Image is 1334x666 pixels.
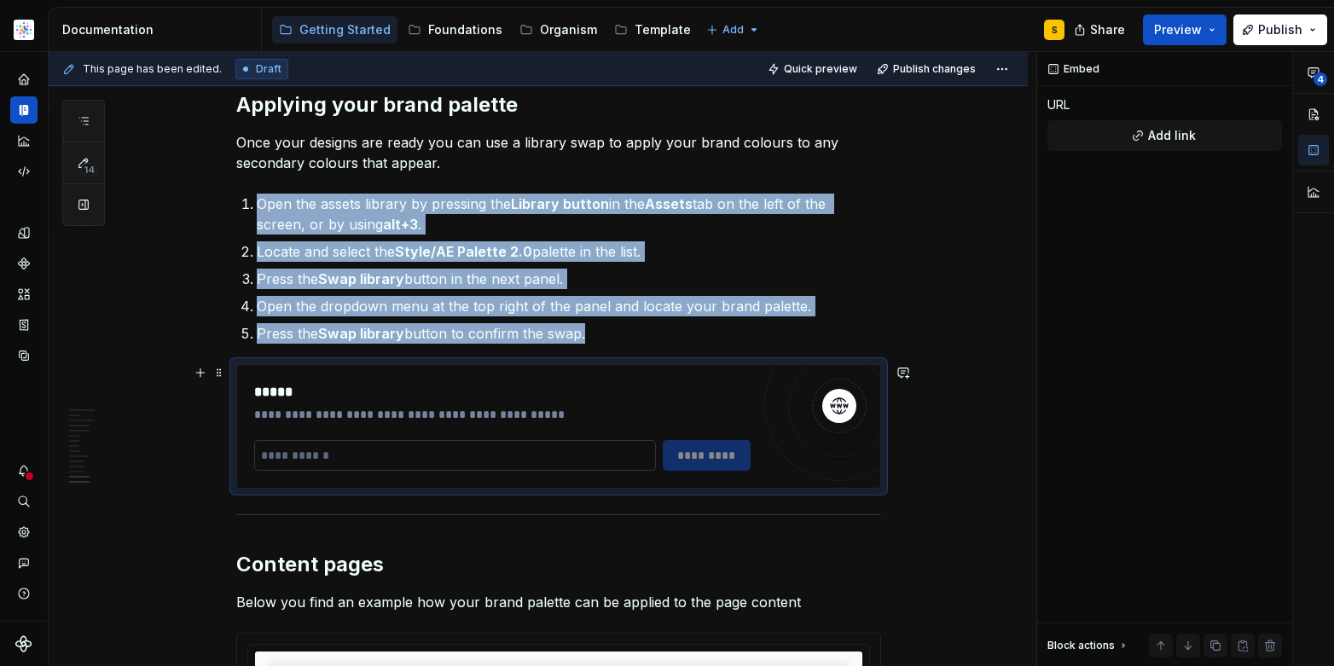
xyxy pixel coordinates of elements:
[1143,14,1227,45] button: Preview
[1154,21,1202,38] span: Preview
[428,21,502,38] div: Foundations
[10,342,38,369] a: Data sources
[1314,72,1327,86] span: 4
[10,158,38,185] a: Code automation
[299,21,391,38] div: Getting Started
[1047,120,1282,151] button: Add link
[784,62,857,76] span: Quick preview
[635,21,691,38] div: Template
[236,91,881,119] h2: Applying your brand palette
[257,269,881,289] p: Press the button in the next panel.
[1047,634,1130,657] div: Block actions
[62,21,254,38] div: Documentation
[257,323,881,344] p: Press the button to confirm the swap.
[10,96,38,124] a: Documentation
[607,16,698,43] a: Template
[763,57,865,81] button: Quick preview
[1047,96,1070,113] div: URL
[272,16,397,43] a: Getting Started
[1065,14,1136,45] button: Share
[383,216,418,233] strong: alt+3
[513,16,604,43] a: Organism
[10,66,38,93] a: Home
[10,281,38,308] a: Assets
[395,243,532,260] strong: Style/AE Palette 2.0
[10,219,38,246] a: Design tokens
[10,311,38,339] a: Storybook stories
[318,325,404,342] strong: Swap library
[257,194,881,235] p: Open the assets library by pressing the in the tab on the left of the screen, or by using .
[1047,639,1115,652] div: Block actions
[1148,127,1196,144] span: Add link
[318,270,404,287] strong: Swap library
[10,250,38,277] a: Components
[15,635,32,652] svg: Supernova Logo
[83,62,222,76] span: This page has been edited.
[10,549,38,576] button: Contact support
[893,62,976,76] span: Publish changes
[236,551,881,578] h2: Content pages
[81,163,97,177] span: 14
[10,127,38,154] a: Analytics
[14,20,34,40] img: b2369ad3-f38c-46c1-b2a2-f2452fdbdcd2.png
[511,195,609,212] strong: Library button
[1258,21,1302,38] span: Publish
[257,241,881,262] p: Locate and select the palette in the list.
[1052,23,1058,37] div: S
[401,16,509,43] a: Foundations
[236,132,881,173] p: Once your designs are ready you can use a library swap to apply your brand colours to any seconda...
[10,488,38,515] button: Search ⌘K
[701,18,765,42] button: Add
[645,195,693,212] strong: Assets
[10,518,38,546] a: Settings
[256,62,281,76] span: Draft
[236,592,881,612] p: Below you find an example how your brand palette can be applied to the page content
[540,21,597,38] div: Organism
[1090,21,1125,38] span: Share
[10,457,38,484] button: Notifications
[872,57,983,81] button: Publish changes
[257,296,881,316] p: Open the dropdown menu at the top right of the panel and locate your brand palette.
[272,13,698,47] div: Page tree
[1233,14,1327,45] button: Publish
[722,23,744,37] span: Add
